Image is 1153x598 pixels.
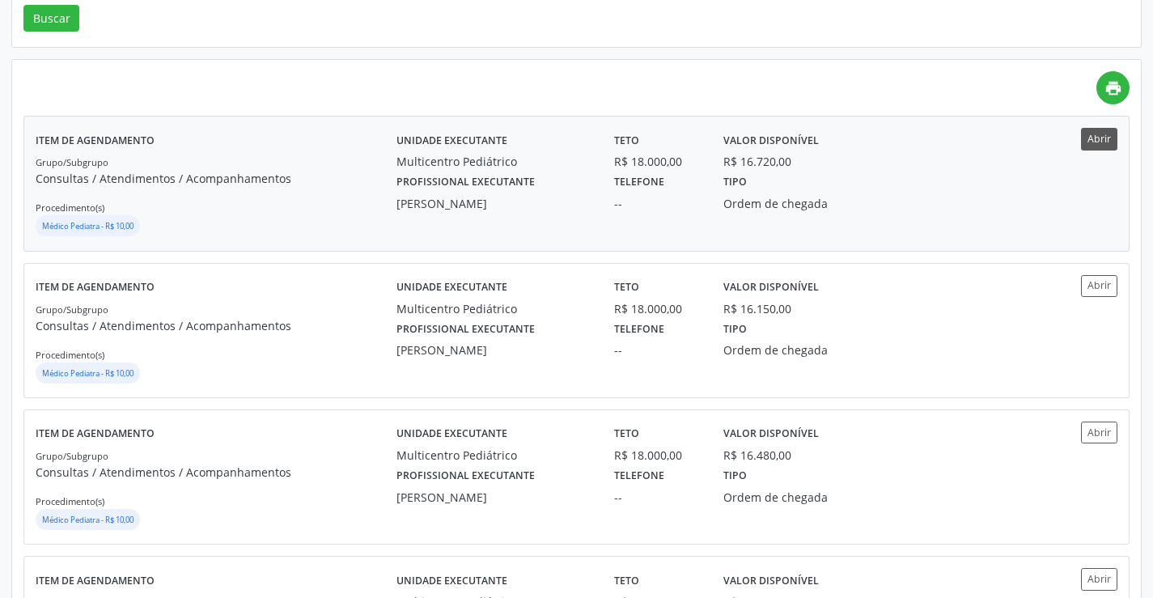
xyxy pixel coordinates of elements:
[723,464,747,489] label: Tipo
[614,447,701,464] div: R$ 18.000,00
[1081,275,1117,297] button: Abrir
[36,349,104,361] small: Procedimento(s)
[36,303,108,316] small: Grupo/Subgrupo
[723,568,819,593] label: Valor disponível
[723,422,819,447] label: Valor disponível
[36,156,108,168] small: Grupo/Subgrupo
[36,495,104,507] small: Procedimento(s)
[614,275,639,300] label: Teto
[36,568,155,593] label: Item de agendamento
[723,341,864,358] div: Ordem de chegada
[36,128,155,153] label: Item de agendamento
[36,170,396,187] p: Consultas / Atendimentos / Acompanhamentos
[396,128,507,153] label: Unidade executante
[36,464,396,481] p: Consultas / Atendimentos / Acompanhamentos
[396,568,507,593] label: Unidade executante
[614,195,701,212] div: --
[396,195,591,212] div: [PERSON_NAME]
[1081,422,1117,443] button: Abrir
[396,489,591,506] div: [PERSON_NAME]
[396,422,507,447] label: Unidade executante
[396,464,535,489] label: Profissional executante
[36,450,108,462] small: Grupo/Subgrupo
[1081,568,1117,590] button: Abrir
[1096,71,1130,104] a: print
[36,422,155,447] label: Item de agendamento
[396,170,535,195] label: Profissional executante
[614,128,639,153] label: Teto
[396,447,591,464] div: Multicentro Pediátrico
[614,464,664,489] label: Telefone
[396,317,535,342] label: Profissional executante
[42,221,134,231] small: Médico Pediatra - R$ 10,00
[1081,128,1117,150] button: Abrir
[723,170,747,195] label: Tipo
[614,422,639,447] label: Teto
[396,300,591,317] div: Multicentro Pediátrico
[614,341,701,358] div: --
[36,317,396,334] p: Consultas / Atendimentos / Acompanhamentos
[1104,79,1122,97] i: print
[614,489,701,506] div: --
[614,170,664,195] label: Telefone
[23,5,79,32] button: Buscar
[723,128,819,153] label: Valor disponível
[36,275,155,300] label: Item de agendamento
[723,153,791,170] div: R$ 16.720,00
[36,201,104,214] small: Procedimento(s)
[614,153,701,170] div: R$ 18.000,00
[723,195,864,212] div: Ordem de chegada
[614,317,664,342] label: Telefone
[723,489,864,506] div: Ordem de chegada
[396,153,591,170] div: Multicentro Pediátrico
[614,300,701,317] div: R$ 18.000,00
[396,341,591,358] div: [PERSON_NAME]
[723,447,791,464] div: R$ 16.480,00
[42,368,134,379] small: Médico Pediatra - R$ 10,00
[723,275,819,300] label: Valor disponível
[614,568,639,593] label: Teto
[42,515,134,525] small: Médico Pediatra - R$ 10,00
[723,317,747,342] label: Tipo
[723,300,791,317] div: R$ 16.150,00
[396,275,507,300] label: Unidade executante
